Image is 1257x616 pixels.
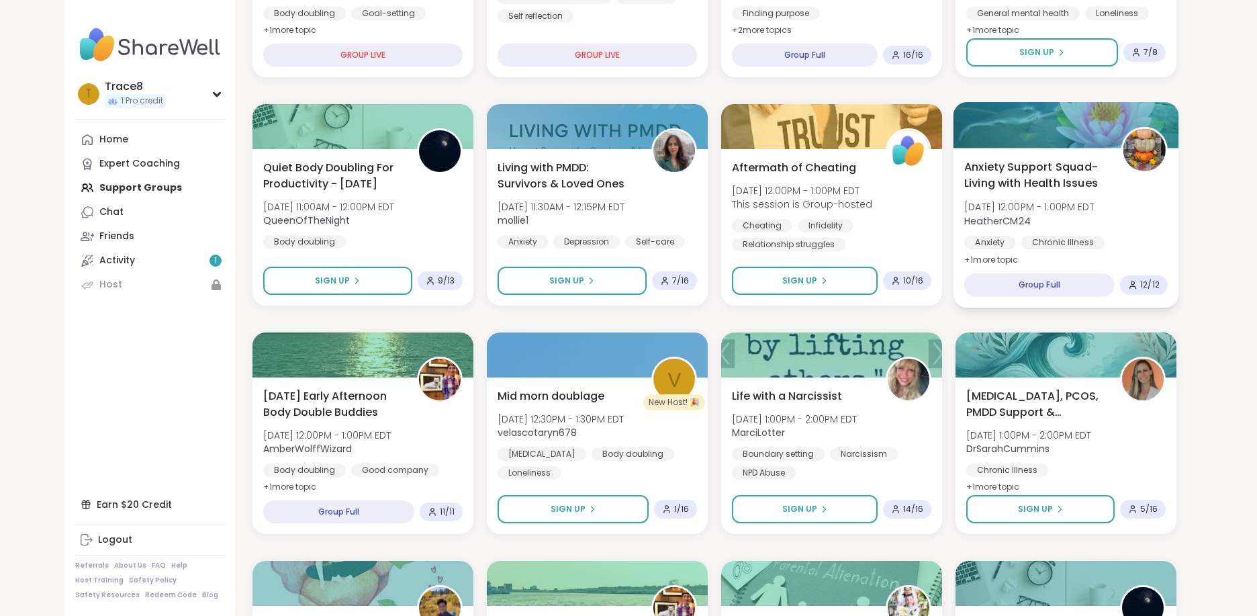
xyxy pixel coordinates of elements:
div: Body doubling [263,235,346,249]
div: Boundary setting [732,447,825,461]
span: Life with a Narcissist [732,388,842,404]
div: Relationship struggles [732,238,845,251]
span: 1 [214,255,217,267]
b: velascotaryn678 [498,426,577,439]
div: Anxiety [498,235,548,249]
span: 7 / 8 [1144,47,1158,58]
a: Friends [75,224,225,249]
span: 9 / 13 [438,275,455,286]
button: Sign Up [966,495,1115,523]
a: Home [75,128,225,152]
img: MarciLotter [888,359,929,400]
div: GROUP LIVE [498,44,697,67]
button: Sign Up [263,267,412,295]
span: [DATE] 11:00AM - 12:00PM EDT [263,200,394,214]
span: Quiet Body Doubling For Productivity - [DATE] [263,160,402,192]
img: ShareWell [888,130,929,172]
span: [DATE] 12:00PM - 1:00PM EDT [732,184,872,197]
span: Aftermath of Cheating [732,160,856,176]
span: Living with PMDD: Survivors & Loved Ones [498,160,637,192]
span: [DATE] 12:00PM - 1:00PM EDT [263,429,391,442]
div: Home [99,133,128,146]
a: Blog [202,590,218,600]
span: [DATE] 1:00PM - 2:00PM EDT [732,412,857,426]
a: FAQ [152,561,166,570]
a: Referrals [75,561,109,570]
button: Sign Up [498,267,647,295]
div: New Host! 🎉 [643,394,705,410]
div: Cheating [732,219,792,232]
b: DrSarahCummins [966,442,1050,455]
div: Trace8 [105,79,166,94]
button: Sign Up [498,495,649,523]
span: 7 / 16 [672,275,689,286]
a: Expert Coaching [75,152,225,176]
a: Host [75,273,225,297]
img: DrSarahCummins [1122,359,1164,400]
a: Safety Policy [129,576,177,585]
span: Mid morn doublage [498,388,604,404]
div: NPD Abuse [732,466,796,480]
div: Body doubling [263,7,346,20]
span: [MEDICAL_DATA], PCOS, PMDD Support & Empowerment [966,388,1105,421]
span: Sign Up [549,275,584,287]
span: Anxiety Support Squad- Living with Health Issues [964,159,1106,191]
b: HeatherCM24 [964,214,1031,227]
button: Sign Up [966,38,1118,67]
button: Sign Up [732,495,878,523]
div: Self reflection [498,9,573,23]
div: [MEDICAL_DATA] [498,447,586,461]
span: 12 / 12 [1140,279,1160,290]
span: Sign Up [782,275,817,287]
b: AmberWolffWizard [263,442,352,455]
img: ShareWell Nav Logo [75,21,225,69]
button: Sign Up [732,267,878,295]
div: Activity [99,254,135,267]
span: 1 Pro credit [121,95,163,107]
a: Host Training [75,576,124,585]
div: Group Full [964,273,1114,297]
span: 14 / 16 [903,504,923,515]
div: Loneliness [1085,7,1149,20]
div: Host [99,278,122,292]
span: Sign Up [551,503,586,515]
span: [DATE] 11:30AM - 12:15PM EDT [498,200,624,214]
div: Loneliness [498,466,561,480]
img: AmberWolffWizard [419,359,461,400]
div: GROUP LIVE [263,44,463,67]
span: [DATE] 12:30PM - 1:30PM EDT [498,412,624,426]
div: Chronic Illness [966,464,1048,477]
span: [DATE] Early Afternoon Body Double Buddies [263,388,402,421]
div: Good company [351,464,439,477]
div: Goal-setting [351,7,426,20]
span: Sign Up [315,275,350,287]
div: Infidelity [798,219,853,232]
a: Activity1 [75,249,225,273]
span: 11 / 11 [440,507,455,517]
div: Group Full [263,500,414,523]
a: Safety Resources [75,590,140,600]
div: Logout [98,533,132,547]
span: This session is Group-hosted [732,197,872,211]
div: Chronic Illness [1021,236,1105,249]
span: [DATE] 1:00PM - 2:00PM EDT [966,429,1091,442]
div: Expert Coaching [99,157,180,171]
span: 16 / 16 [903,50,923,60]
span: Sign Up [1019,46,1054,58]
b: mollie1 [498,214,528,227]
span: 5 / 16 [1140,504,1158,515]
div: Body doubling [263,464,346,477]
span: 10 / 16 [903,275,923,286]
div: Group Full [732,44,878,67]
div: Depression [553,235,620,249]
span: v [667,364,682,396]
div: Finding purpose [732,7,820,20]
b: QueenOfTheNight [263,214,350,227]
a: Chat [75,200,225,224]
a: About Us [114,561,146,570]
a: Redeem Code [145,590,197,600]
span: 1 / 16 [674,504,689,515]
div: Self-care [625,235,685,249]
div: General mental health [966,7,1080,20]
div: Chat [99,206,124,219]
